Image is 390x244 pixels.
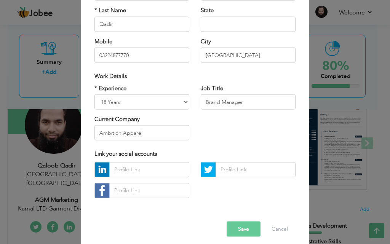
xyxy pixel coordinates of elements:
[94,115,140,123] label: Current Company
[94,150,157,158] span: Link your social accounts
[201,84,223,92] label: Job Title
[94,84,126,92] label: * Experience
[95,183,109,198] img: facebook
[227,221,261,236] button: Save
[94,6,126,14] label: * Last Name
[201,6,214,14] label: State
[201,37,211,45] label: City
[94,72,127,80] span: Work Details
[95,162,109,177] img: linkedin
[264,221,296,236] button: Cancel
[109,162,189,177] input: Profile Link
[109,183,189,198] input: Profile Link
[201,162,216,177] img: Twitter
[216,162,296,177] input: Profile Link
[94,37,112,45] label: Mobile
